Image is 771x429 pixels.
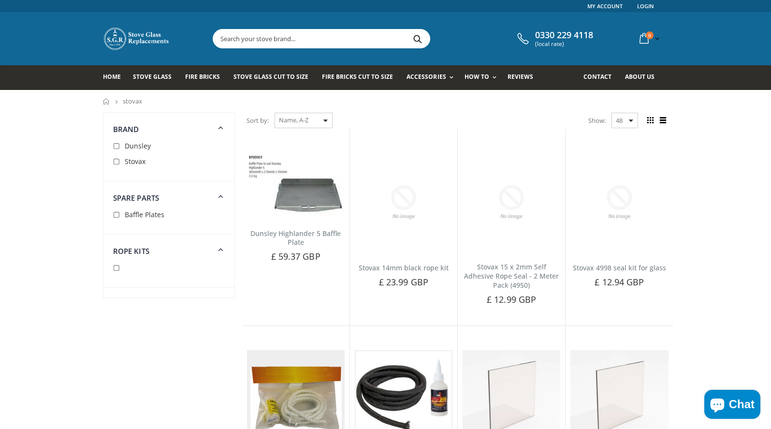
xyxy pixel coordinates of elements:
a: Accessories [407,65,458,90]
button: Search [407,30,429,48]
a: Dunsley Highlander 5 Baffle Plate [250,229,341,247]
span: 0 [646,31,654,39]
a: Stovax 4998 seal kit for glass [573,263,666,272]
span: Baffle Plates [125,210,164,219]
span: Accessories [407,73,446,81]
span: £ 12.99 GBP [487,294,536,305]
span: stovax [123,97,142,105]
span: Grid view [645,115,656,126]
span: Show: [588,113,606,128]
span: Stove Glass [133,73,172,81]
inbox-online-store-chat: Shopify online store chat [701,390,763,421]
img: Dunsley Highlander 5 Baffle Plate [247,153,345,218]
span: 0330 229 4118 [535,30,593,41]
span: £ 59.37 GBP [271,251,320,262]
a: 0 [636,29,662,48]
a: Stovax 14mm black rope kit [359,263,449,272]
span: Rope Kits [113,246,149,256]
span: Fire Bricks [185,73,220,81]
span: Dunsley [125,141,151,150]
a: 0330 229 4118 (local rate) [515,30,593,47]
a: Stovax 15 x 2mm Self Adhesive Rope Seal - 2 Meter Pack (4950) [464,262,559,290]
span: £ 12.94 GBP [595,276,644,288]
span: Spare Parts [113,193,160,203]
span: Home [103,73,121,81]
input: Search your stove brand... [213,30,538,48]
a: Fire Bricks [185,65,227,90]
a: Stove Glass Cut To Size [233,65,316,90]
span: Reviews [508,73,533,81]
a: Fire Bricks Cut To Size [322,65,400,90]
span: Stove Glass Cut To Size [233,73,308,81]
span: Stovax [125,157,145,166]
a: Contact [583,65,619,90]
img: Stove Glass Replacement [103,27,171,51]
a: Home [103,65,128,90]
span: About us [625,73,655,81]
span: Contact [583,73,611,81]
span: £ 23.99 GBP [379,276,428,288]
span: Brand [113,124,139,134]
span: Fire Bricks Cut To Size [322,73,393,81]
span: List view [658,115,669,126]
a: Home [103,98,110,104]
a: Stove Glass [133,65,179,90]
a: Reviews [508,65,540,90]
span: How To [465,73,489,81]
a: About us [625,65,662,90]
span: (local rate) [535,41,593,47]
span: Sort by: [247,112,269,129]
a: How To [465,65,501,90]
